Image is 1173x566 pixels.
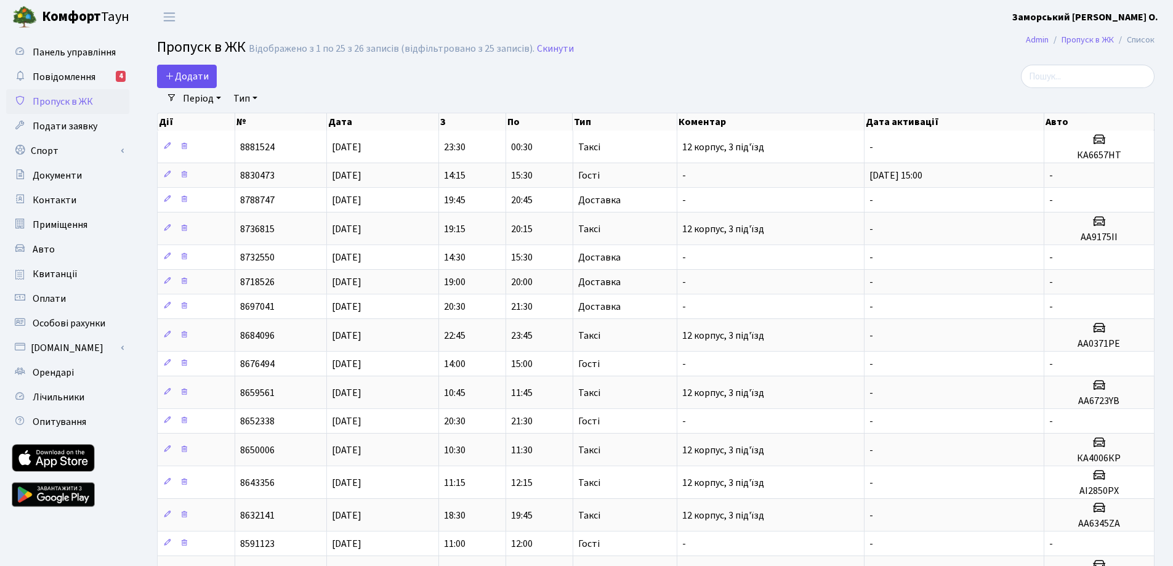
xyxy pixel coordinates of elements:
h5: АА9175ІІ [1049,232,1149,243]
span: - [682,357,686,371]
span: 23:30 [444,140,466,154]
div: Відображено з 1 по 25 з 26 записів (відфільтровано з 25 записів). [249,43,534,55]
th: Дії [158,113,235,131]
span: 20:15 [511,222,533,236]
a: Орендарі [6,360,129,385]
span: Авто [33,243,55,256]
span: 12 корпус, 3 під'їзд [682,509,764,522]
a: Скинути [537,43,574,55]
a: Документи [6,163,129,188]
a: Лічильники [6,385,129,410]
span: 19:45 [511,509,533,522]
a: Повідомлення4 [6,65,129,89]
a: Додати [157,65,217,88]
span: - [682,275,686,289]
a: Спорт [6,139,129,163]
span: Квитанції [33,267,78,281]
h5: КА6657НТ [1049,150,1149,161]
a: Подати заявку [6,114,129,139]
span: 12 корпус, 3 під'їзд [682,329,764,342]
th: № [235,113,327,131]
span: Контакти [33,193,76,207]
span: - [1049,537,1053,551]
span: Таксі [578,511,600,520]
span: - [1049,169,1053,182]
a: Приміщення [6,212,129,237]
span: 8684096 [240,329,275,342]
span: 8676494 [240,357,275,371]
span: Повідомлення [33,70,95,84]
h5: AA6723YB [1049,395,1149,407]
span: 11:15 [444,476,466,490]
span: 10:45 [444,386,466,400]
span: [DATE] [332,300,361,313]
input: Пошук... [1021,65,1155,88]
span: - [869,193,873,207]
span: Доставка [578,195,621,205]
span: Таксі [578,388,600,398]
span: - [869,443,873,457]
span: 8632141 [240,509,275,522]
span: [DATE] [332,443,361,457]
span: [DATE] [332,414,361,428]
span: [DATE] [332,509,361,522]
span: - [682,193,686,207]
h5: AA0371РЕ [1049,338,1149,350]
span: Лічильники [33,390,84,404]
span: [DATE] [332,193,361,207]
span: 8659561 [240,386,275,400]
span: - [869,329,873,342]
span: Опитування [33,415,86,429]
span: - [682,300,686,313]
span: [DATE] [332,476,361,490]
th: Дата [327,113,439,131]
h5: AI2850PX [1049,485,1149,497]
nav: breadcrumb [1007,27,1173,53]
th: По [506,113,573,131]
span: Орендарі [33,366,74,379]
a: Оплати [6,286,129,311]
span: 14:30 [444,251,466,264]
a: [DOMAIN_NAME] [6,336,129,360]
a: Тип [228,88,262,109]
span: Документи [33,169,82,182]
span: - [682,169,686,182]
span: Гості [578,171,600,180]
span: 12 корпус, 3 під'їзд [682,386,764,400]
span: 12:00 [511,537,533,551]
span: Таун [42,7,129,28]
span: 8881524 [240,140,275,154]
a: Авто [6,237,129,262]
span: - [1049,357,1053,371]
img: logo.png [12,5,37,30]
span: 20:30 [444,300,466,313]
span: 12 корпус, 3 під'їзд [682,443,764,457]
span: Оплати [33,292,66,305]
span: Таксі [578,445,600,455]
span: Гості [578,416,600,426]
th: Дата активації [865,113,1044,131]
span: 18:30 [444,509,466,522]
th: З [439,113,506,131]
a: Admin [1026,33,1049,46]
span: [DATE] [332,251,361,264]
span: 10:30 [444,443,466,457]
span: [DATE] [332,140,361,154]
th: Тип [573,113,677,131]
span: Гості [578,359,600,369]
span: 21:30 [511,300,533,313]
a: Пропуск в ЖК [6,89,129,114]
a: Контакти [6,188,129,212]
span: - [869,300,873,313]
span: 22:45 [444,329,466,342]
span: 19:45 [444,193,466,207]
span: Доставка [578,277,621,287]
th: Авто [1044,113,1155,131]
a: Період [178,88,226,109]
span: 00:30 [511,140,533,154]
span: 12:15 [511,476,533,490]
div: 4 [116,71,126,82]
a: Особові рахунки [6,311,129,336]
span: Особові рахунки [33,317,105,330]
span: - [1049,193,1053,207]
